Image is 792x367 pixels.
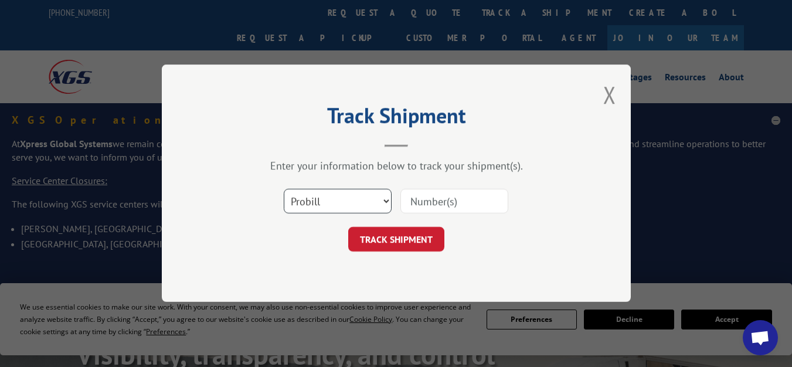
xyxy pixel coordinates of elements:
[220,159,572,173] div: Enter your information below to track your shipment(s).
[743,320,778,355] a: Open chat
[400,189,508,214] input: Number(s)
[348,227,444,252] button: TRACK SHIPMENT
[220,107,572,130] h2: Track Shipment
[603,79,616,110] button: Close modal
